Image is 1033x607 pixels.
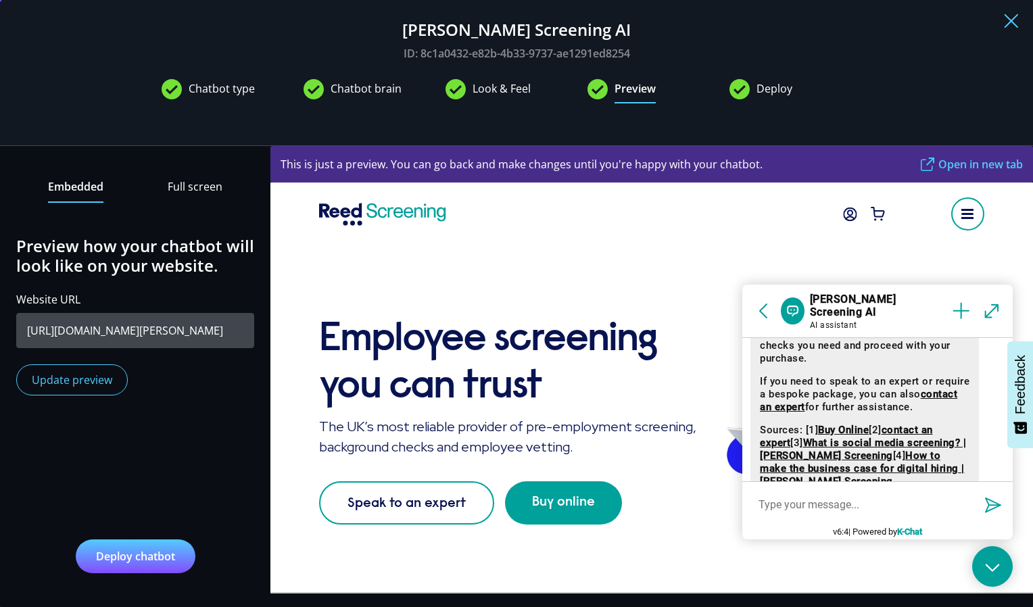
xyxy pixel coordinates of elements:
[1004,14,1018,28] img: close modal
[78,45,955,62] p: ID: 8c1a0432-e82b-4b33-9737-ae1291ed8254
[729,78,871,125] k-stage-header: Deploy
[78,20,955,40] h2: [PERSON_NAME] Screening AI
[49,130,427,225] h1: Employee screening you can trust
[446,78,587,125] k-stage-header: Look & Feel
[49,11,176,52] a: Go to Homepage
[49,299,224,342] a: Speak to an expert
[49,20,176,43] svg: REED logo
[681,15,714,48] button: Open navigation
[189,80,255,103] span: Chatbot type
[16,364,128,395] button: Update preview
[473,80,531,103] span: Look & Feel
[737,159,763,266] button: Feedback - Show survey
[587,78,729,125] k-stage-header: Preview
[450,153,714,319] div: Employee screening you can trust image
[76,539,195,573] button: Deploy chatbot
[16,313,254,348] input: https://www.your-website.com
[756,80,792,103] span: Deploy
[304,78,446,125] k-stage-header: Chatbot brain
[168,178,222,201] button: Full screen
[615,80,656,103] span: Preview
[235,299,352,342] a: Buy online
[162,78,304,125] k-stage-header: Chatbot type
[16,291,80,308] label: Website URL
[919,156,1023,172] a: Open in new tab
[742,172,758,232] span: Feedback
[49,234,427,274] p: The UK’s most reliable provider of pre-employment screening, background checks and employee vetting.
[573,27,587,42] a: Go to account
[331,80,402,103] span: Chatbot brain
[600,27,615,42] a: Go to shopping cart
[16,237,254,276] h4: Preview how your chatbot will look like on your website.
[281,156,1023,172] div: This is just a preview. You can go back and make changes until you're happy with your chatbot.
[919,156,936,172] img: Open link
[48,178,103,203] button: Embedded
